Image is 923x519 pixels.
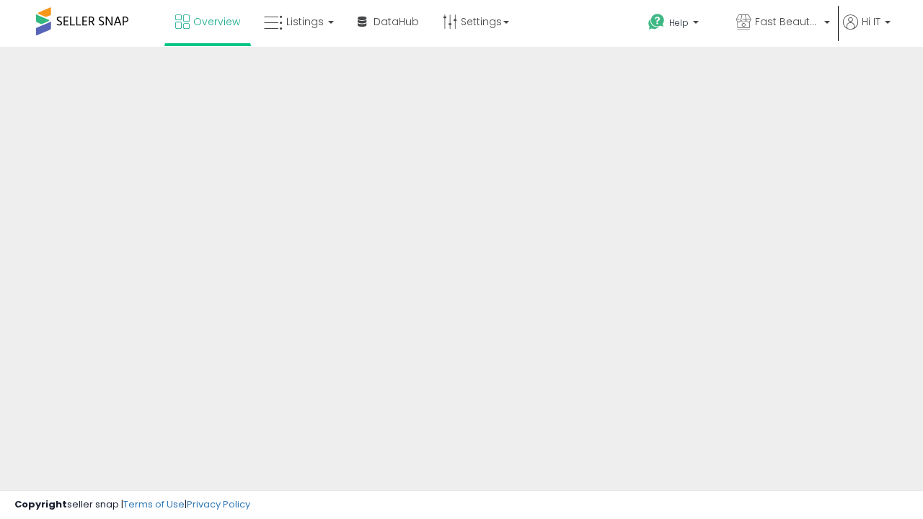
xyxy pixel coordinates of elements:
[14,497,67,511] strong: Copyright
[862,14,880,29] span: Hi IT
[843,14,891,47] a: Hi IT
[637,2,723,47] a: Help
[669,17,689,29] span: Help
[14,498,250,512] div: seller snap | |
[648,13,666,31] i: Get Help
[286,14,324,29] span: Listings
[187,497,250,511] a: Privacy Policy
[374,14,419,29] span: DataHub
[123,497,185,511] a: Terms of Use
[193,14,240,29] span: Overview
[755,14,820,29] span: Fast Beauty ([GEOGRAPHIC_DATA])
